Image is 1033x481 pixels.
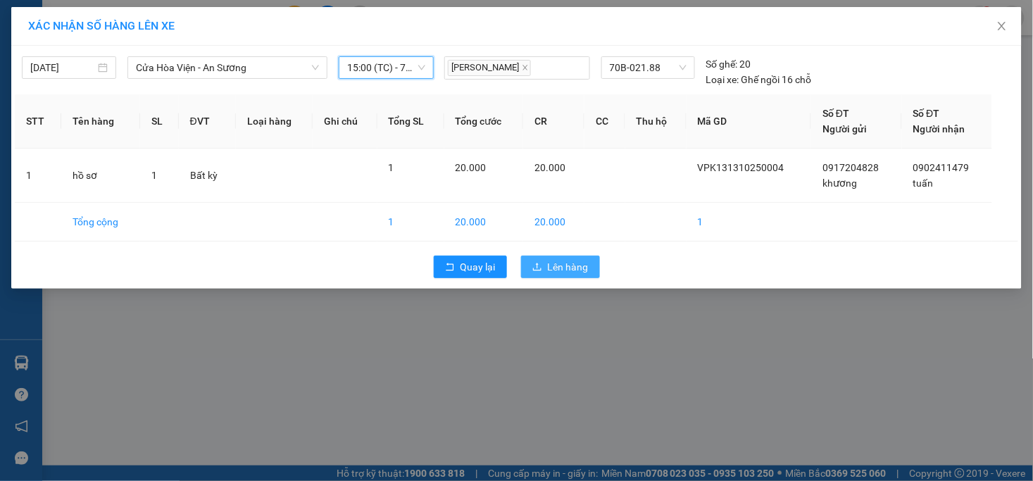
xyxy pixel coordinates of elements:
[444,203,523,242] td: 20.000
[61,203,139,242] td: Tổng cộng
[236,94,313,149] th: Loại hàng
[15,94,61,149] th: STT
[913,162,970,173] span: 0902411479
[151,170,157,181] span: 1
[4,91,152,99] span: [PERSON_NAME]:
[687,94,812,149] th: Mã GD
[313,94,377,149] th: Ghi chú
[179,149,236,203] td: Bất kỳ
[982,7,1022,46] button: Close
[522,64,529,71] span: close
[698,162,784,173] span: VPK131310250004
[347,57,425,78] span: 15:00 (TC) - 70B-021.88
[706,72,812,87] div: Ghế ngồi 16 chỗ
[548,259,589,275] span: Lên hàng
[996,20,1008,32] span: close
[377,203,444,242] td: 1
[822,177,857,189] span: khương
[179,94,236,149] th: ĐVT
[523,94,584,149] th: CR
[461,259,496,275] span: Quay lại
[687,203,812,242] td: 1
[111,42,194,60] span: 01 Võ Văn Truyện, KP.1, Phường 2
[38,76,173,87] span: -----------------------------------------
[913,123,965,135] span: Người nhận
[136,57,319,78] span: Cửa Hòa Viện - An Sương
[15,149,61,203] td: 1
[389,162,394,173] span: 1
[444,94,523,149] th: Tổng cước
[61,149,139,203] td: hồ sơ
[4,102,86,111] span: In ngày:
[111,23,189,40] span: Bến xe [GEOGRAPHIC_DATA]
[5,8,68,70] img: logo
[532,262,542,273] span: upload
[521,256,600,278] button: uploadLên hàng
[140,94,179,149] th: SL
[445,262,455,273] span: rollback
[456,162,487,173] span: 20.000
[706,72,739,87] span: Loại xe:
[31,102,86,111] span: 14:08:22 [DATE]
[28,19,175,32] span: XÁC NHẬN SỐ HÀNG LÊN XE
[822,123,867,135] span: Người gửi
[61,94,139,149] th: Tên hàng
[706,56,738,72] span: Số ghế:
[706,56,751,72] div: 20
[30,60,95,75] input: 13/10/2025
[584,94,625,149] th: CC
[610,57,687,78] span: 70B-021.88
[625,94,687,149] th: Thu hộ
[822,162,879,173] span: 0917204828
[523,203,584,242] td: 20.000
[111,8,193,20] strong: ĐỒNG PHƯỚC
[377,94,444,149] th: Tổng SL
[822,108,849,119] span: Số ĐT
[70,89,152,100] span: VPK131310250004
[913,108,940,119] span: Số ĐT
[434,256,507,278] button: rollbackQuay lại
[448,60,531,76] span: [PERSON_NAME]
[311,63,320,72] span: down
[913,177,934,189] span: tuấn
[534,162,565,173] span: 20.000
[111,63,173,71] span: Hotline: 19001152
